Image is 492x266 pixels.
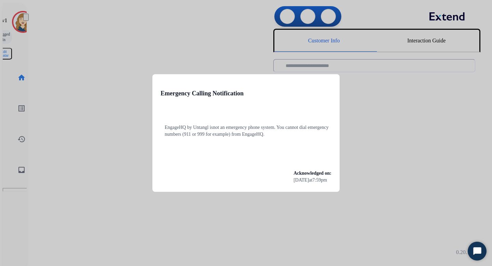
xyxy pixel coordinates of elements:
[456,248,485,256] p: 0.20.1027RC
[293,177,309,184] span: [DATE]
[165,124,336,138] p: EngageHQ by Untangl is . You cannot dial emergency numbers (911 or 999 for example) from EngageHQ.
[312,177,327,184] span: 7:59pm
[213,125,274,130] span: not an emergency phone system
[473,247,482,256] svg: Open Chat
[468,242,487,261] button: Start Chat
[293,177,331,184] div: at
[293,171,331,176] span: Acknowledged on:
[161,89,244,98] h3: Emergency Calling Notification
